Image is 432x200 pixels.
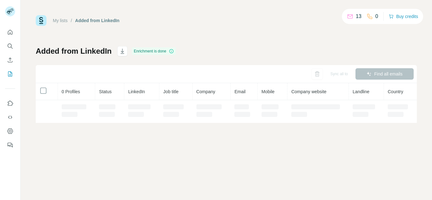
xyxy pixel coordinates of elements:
span: 0 Profiles [62,89,80,94]
span: Company [196,89,215,94]
span: LinkedIn [128,89,145,94]
button: Buy credits [389,12,418,21]
button: My lists [5,68,15,80]
span: Country [388,89,403,94]
span: Landline [353,89,369,94]
span: Status [99,89,112,94]
span: Mobile [262,89,275,94]
button: Feedback [5,139,15,151]
button: Enrich CSV [5,54,15,66]
a: My lists [53,18,68,23]
h1: Added from LinkedIn [36,46,112,56]
span: Company website [291,89,326,94]
p: 0 [375,13,378,20]
span: Email [234,89,245,94]
button: Use Surfe API [5,112,15,123]
button: Quick start [5,27,15,38]
span: Job title [163,89,178,94]
div: Added from LinkedIn [75,17,120,24]
div: Enrichment is done [132,47,176,55]
p: 13 [356,13,361,20]
button: Search [5,40,15,52]
button: Dashboard [5,125,15,137]
li: / [71,17,72,24]
button: Use Surfe on LinkedIn [5,98,15,109]
img: Surfe Logo [36,15,46,26]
